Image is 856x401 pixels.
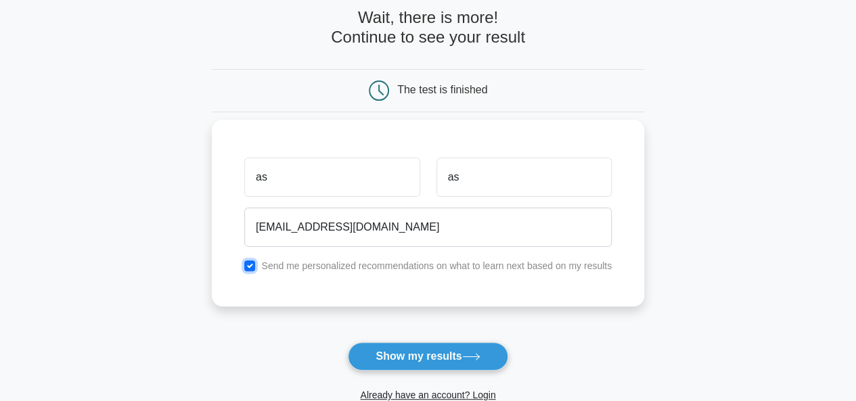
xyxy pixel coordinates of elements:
[244,208,612,247] input: Email
[261,260,612,271] label: Send me personalized recommendations on what to learn next based on my results
[360,390,495,400] a: Already have an account? Login
[212,8,644,47] h4: Wait, there is more! Continue to see your result
[397,84,487,95] div: The test is finished
[244,158,420,197] input: First name
[348,342,508,371] button: Show my results
[436,158,612,197] input: Last name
